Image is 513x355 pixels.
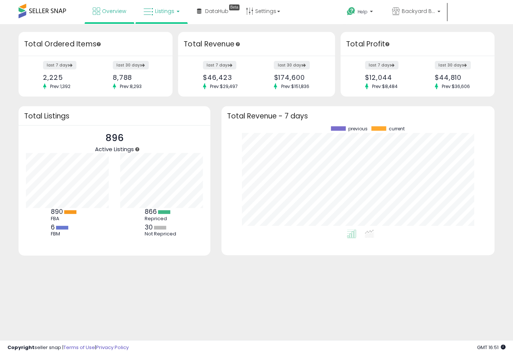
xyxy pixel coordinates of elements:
label: last 30 days [113,61,149,69]
label: last 30 days [435,61,471,69]
span: current [389,126,405,131]
div: Tooltip anchor [95,41,102,48]
div: Not Repriced [145,231,178,237]
div: Tooltip anchor [234,41,241,48]
b: 6 [51,223,55,232]
b: 866 [145,207,157,216]
div: $12,044 [365,74,412,81]
div: Repriced [145,216,178,222]
span: Active Listings [95,145,134,153]
span: Prev: $29,497 [206,83,241,89]
span: Prev: $151,836 [277,83,313,89]
label: last 7 days [203,61,236,69]
label: last 30 days [274,61,310,69]
i: Get Help [346,7,356,16]
h3: Total Listings [24,113,205,119]
h3: Total Profit [346,39,489,49]
div: FBA [51,216,84,222]
div: $44,810 [435,74,481,81]
span: Help [358,9,368,15]
div: $174,600 [274,74,322,81]
label: last 7 days [43,61,76,69]
div: $46,423 [203,74,251,81]
h3: Total Revenue [184,39,329,49]
span: Prev: $36,606 [438,83,474,89]
span: previous [348,126,368,131]
span: Prev: 1,392 [46,83,74,89]
div: Tooltip anchor [384,41,391,48]
span: Overview [102,7,126,15]
div: Tooltip anchor [228,4,241,11]
span: Prev: 8,293 [116,83,145,89]
div: 2,225 [43,74,90,81]
label: last 7 days [365,61,398,69]
div: Tooltip anchor [134,146,141,153]
p: 896 [95,131,134,145]
b: 30 [145,223,153,232]
span: Prev: $8,484 [368,83,401,89]
h3: Total Ordered Items [24,39,167,49]
b: 890 [51,207,63,216]
div: FBM [51,231,84,237]
a: Help [341,1,380,24]
span: DataHub [205,7,228,15]
div: 8,788 [113,74,160,81]
span: Backyard BBQ Discounts [402,7,435,15]
h3: Total Revenue - 7 days [227,113,489,119]
span: Listings [155,7,174,15]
